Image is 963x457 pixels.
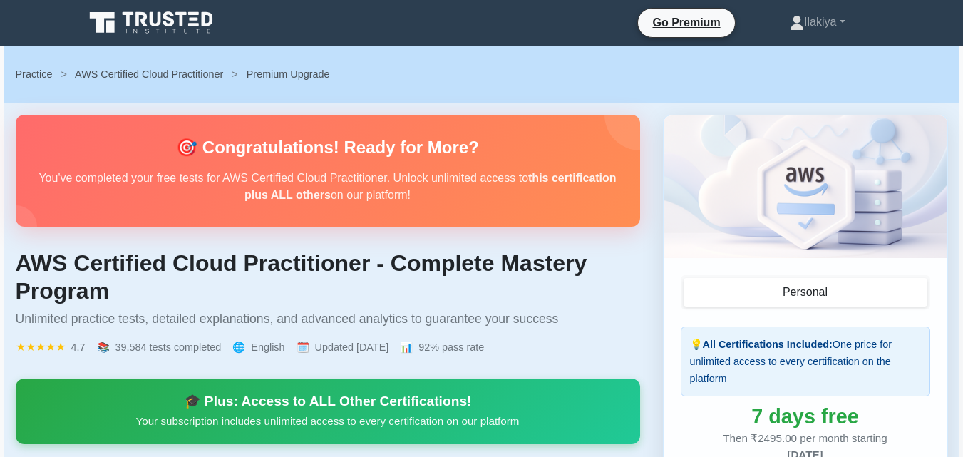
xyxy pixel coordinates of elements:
span: Premium Upgrade [247,68,330,80]
span: 📚 [97,339,110,356]
span: English [251,339,284,356]
div: 💡 One price for unlimited access to every certification on the platform [681,327,930,396]
span: 🗓️ [297,339,309,356]
span: 39,584 tests completed [115,339,222,356]
span: > [61,68,66,80]
button: Personal [684,278,927,307]
span: 4.7 [71,339,86,356]
span: ★★★★★ [16,339,66,356]
h1: AWS Certified Cloud Practitioner - Complete Mastery Program [16,250,640,304]
p: You've completed your free tests for AWS Certified Cloud Practitioner. Unlock unlimited access to... [38,170,617,204]
div: 🎓 Plus: Access to ALL Other Certifications! [33,393,623,410]
strong: All Certifications Included: [703,339,833,350]
span: 🌐 [232,339,245,356]
span: 📊 [400,339,413,356]
a: Ilakiya [756,8,879,36]
a: AWS Certified Cloud Practitioner [75,68,223,80]
p: Unlimited practice tests, detailed explanations, and advanced analytics to guarantee your success [16,310,640,327]
a: Practice [16,68,53,80]
span: Updated [DATE] [315,339,389,356]
span: > [232,68,237,80]
p: Your subscription includes unlimited access to every certification on our platform [33,413,623,430]
h2: 🎯 Congratulations! Ready for More? [38,138,617,158]
div: 7 days free [681,408,930,425]
a: Go Premium [644,14,728,31]
span: 92% pass rate [418,339,484,356]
